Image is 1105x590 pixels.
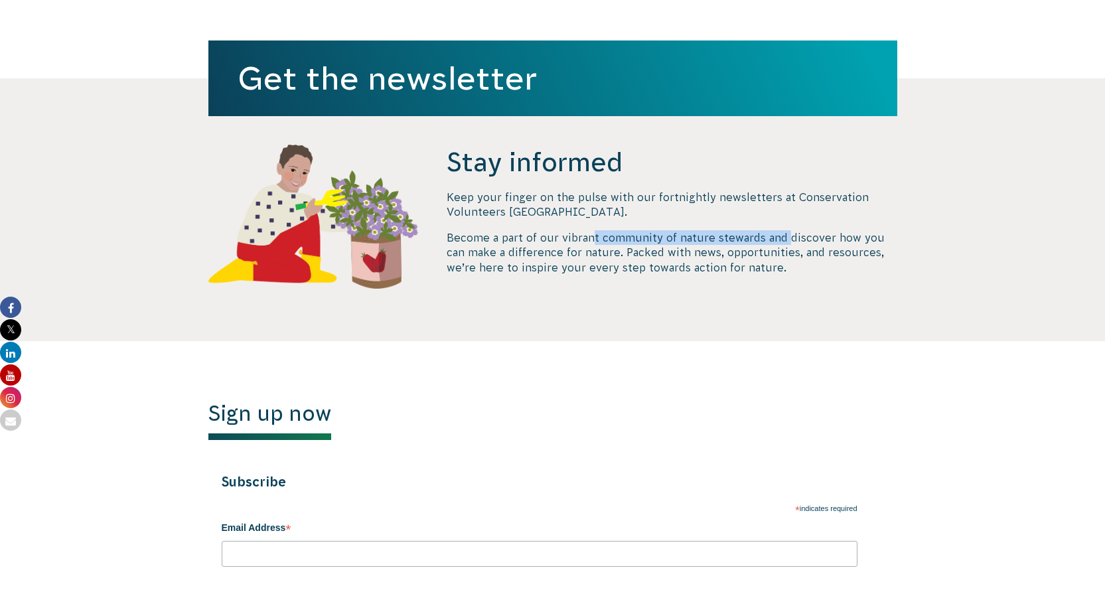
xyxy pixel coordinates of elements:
[222,501,857,514] div: indicates required
[222,514,857,539] label: Email Address
[447,190,897,220] p: Keep your finger on the pulse with our fortnightly newsletters at Conservation Volunteers [GEOGRA...
[208,401,331,440] h1: Sign up now
[447,145,897,179] h4: Stay informed
[222,473,884,491] h2: Subscribe
[238,60,868,96] h1: Get the newsletter
[447,230,897,275] p: Become a part of our vibrant community of nature stewards and discover how you can make a differe...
